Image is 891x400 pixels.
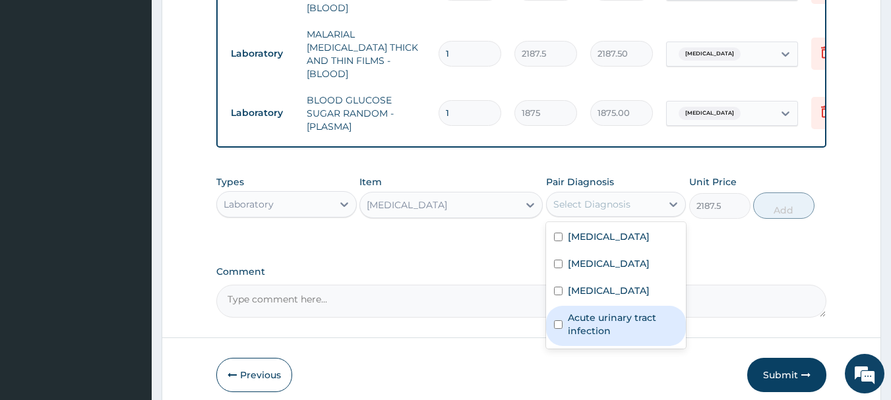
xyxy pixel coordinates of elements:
button: Previous [216,358,292,392]
td: Laboratory [224,101,300,125]
div: [MEDICAL_DATA] [367,198,447,212]
label: Types [216,177,244,188]
img: d_794563401_company_1708531726252_794563401 [24,66,53,99]
label: Pair Diagnosis [546,175,614,188]
label: Unit Price [689,175,737,188]
div: Minimize live chat window [216,7,248,38]
textarea: Type your message and hit 'Enter' [7,263,251,309]
div: Select Diagnosis [553,198,630,211]
span: [MEDICAL_DATA] [679,107,741,120]
span: We're online! [77,117,182,250]
button: Add [753,192,814,219]
div: Laboratory [224,198,274,211]
label: [MEDICAL_DATA] [568,284,650,297]
td: Laboratory [224,42,300,66]
label: [MEDICAL_DATA] [568,230,650,243]
label: [MEDICAL_DATA] [568,257,650,270]
label: Item [359,175,382,188]
td: MALARIAL [MEDICAL_DATA] THICK AND THIN FILMS - [BLOOD] [300,21,432,87]
span: [MEDICAL_DATA] [679,47,741,61]
label: Acute urinary tract infection [568,311,679,337]
div: Chat with us now [69,74,222,91]
button: Submit [747,358,826,392]
label: Comment [216,266,827,277]
td: BLOOD GLUCOSE SUGAR RANDOM - [PLASMA] [300,87,432,140]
